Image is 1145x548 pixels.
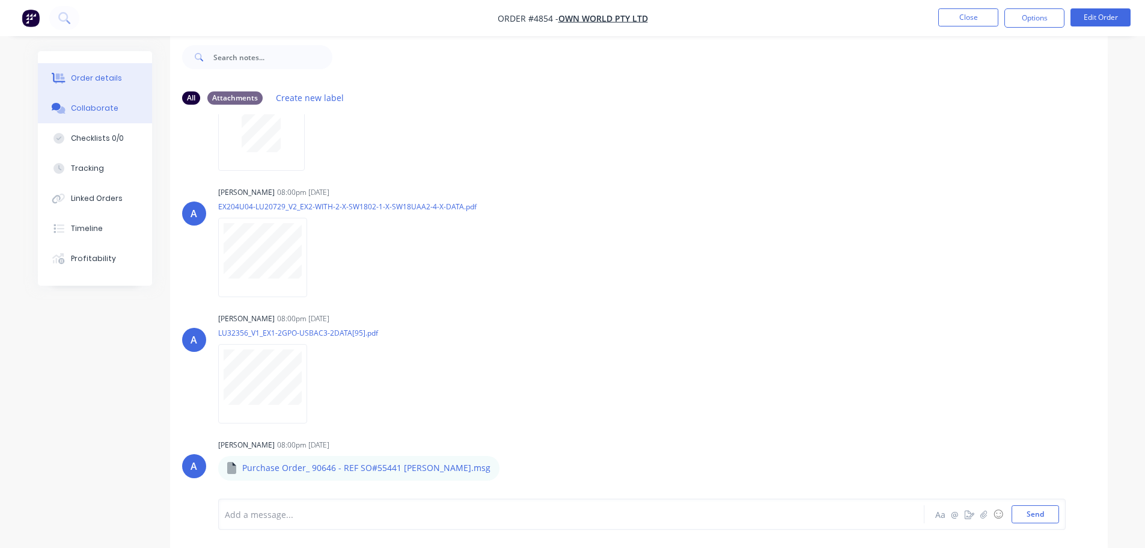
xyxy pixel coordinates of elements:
[38,123,152,153] button: Checklists 0/0
[71,73,122,84] div: Order details
[71,193,123,204] div: Linked Orders
[38,214,152,244] button: Timeline
[277,187,329,198] div: 08:00pm [DATE]
[277,440,329,451] div: 08:00pm [DATE]
[218,328,378,338] p: LU32356_V1_EX1-2GPO-USBAC3-2DATA[95].pdf
[277,313,329,324] div: 08:00pm [DATE]
[71,223,103,234] div: Timeline
[71,253,116,264] div: Profitability
[1070,8,1131,26] button: Edit Order
[191,333,197,347] div: A
[938,8,998,26] button: Close
[933,507,948,522] button: Aa
[270,90,350,106] button: Create new label
[38,153,152,183] button: Tracking
[207,91,263,105] div: Attachments
[38,183,152,214] button: Linked Orders
[218,313,275,324] div: [PERSON_NAME]
[948,507,962,522] button: @
[191,459,197,473] div: A
[191,206,197,221] div: A
[1004,8,1064,28] button: Options
[242,462,490,474] p: Purchase Order_ 90646 - REF SO#55441 [PERSON_NAME].msg
[991,507,1006,522] button: ☺
[71,103,118,114] div: Collaborate
[218,187,275,198] div: [PERSON_NAME]
[218,440,275,451] div: [PERSON_NAME]
[38,244,152,274] button: Profitability
[38,93,152,123] button: Collaborate
[38,63,152,93] button: Order details
[218,202,477,212] p: EX204U04-LU20729_V2_EX2-WITH-2-X-SW1802-1-X-SW18UAA2-4-X-DATA.pdf
[558,13,648,24] a: Own World Pty Ltd
[213,45,332,69] input: Search notes...
[182,91,200,105] div: All
[71,163,104,174] div: Tracking
[71,133,124,144] div: Checklists 0/0
[498,13,558,24] span: Order #4854 -
[1012,505,1059,523] button: Send
[22,9,40,27] img: Factory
